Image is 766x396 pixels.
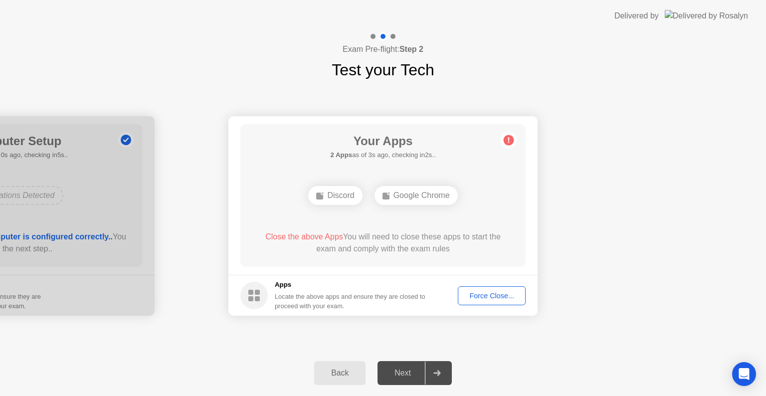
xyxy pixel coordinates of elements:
div: Next [381,369,425,378]
img: Delivered by Rosalyn [665,10,748,21]
div: Locate the above apps and ensure they are closed to proceed with your exam. [275,292,426,311]
div: Discord [308,186,362,205]
div: You will need to close these apps to start the exam and comply with the exam rules [255,231,512,255]
h4: Exam Pre-flight: [343,43,423,55]
h1: Test your Tech [332,58,434,82]
button: Force Close... [458,286,526,305]
div: Force Close... [461,292,522,300]
div: Open Intercom Messenger [732,362,756,386]
b: Step 2 [399,45,423,53]
div: Back [317,369,363,378]
h1: Your Apps [330,132,435,150]
button: Next [378,361,452,385]
button: Back [314,361,366,385]
div: Google Chrome [375,186,458,205]
b: 2 Apps [330,151,352,159]
h5: Apps [275,280,426,290]
div: Delivered by [614,10,659,22]
h5: as of 3s ago, checking in2s.. [330,150,435,160]
span: Close the above Apps [265,232,343,241]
